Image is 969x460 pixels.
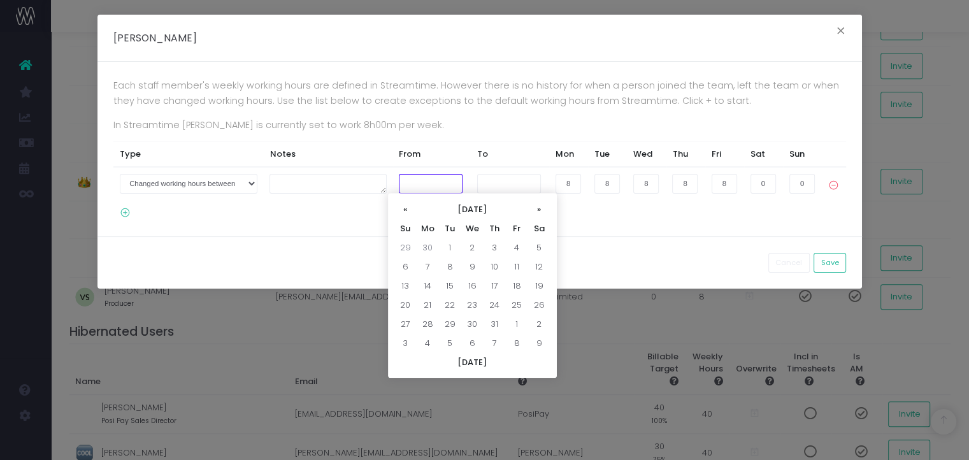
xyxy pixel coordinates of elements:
[461,276,484,295] td: 16
[471,141,549,168] th: To
[417,238,439,257] td: 30
[528,333,550,352] td: 9
[461,238,484,257] td: 2
[484,257,506,276] td: 10
[506,333,528,352] td: 8
[783,141,822,168] th: Sun
[417,257,439,276] td: 7
[484,314,506,333] td: 31
[705,141,744,168] th: Fri
[744,141,783,168] th: Sat
[264,141,393,168] th: Notes
[394,199,417,219] th: «
[113,31,197,45] h5: [PERSON_NAME]
[113,141,264,168] th: Type
[461,295,484,314] td: 23
[417,276,439,295] td: 14
[828,22,854,43] button: Close
[528,219,550,238] th: Sa
[768,253,810,273] button: Cancel
[461,314,484,333] td: 30
[528,314,550,333] td: 2
[628,141,666,168] th: Wed
[528,276,550,295] td: 19
[484,333,506,352] td: 7
[549,141,588,168] th: Mon
[666,141,705,168] th: Thu
[528,257,550,276] td: 12
[393,141,471,168] th: From
[439,295,461,314] td: 22
[814,253,846,273] button: Save
[394,295,417,314] td: 20
[417,314,439,333] td: 28
[461,333,484,352] td: 6
[113,117,846,133] p: In Streamtime [PERSON_NAME] is currently set to work 8h00m per week.
[528,238,550,257] td: 5
[506,219,528,238] th: Fr
[506,276,528,295] td: 18
[394,238,417,257] td: 29
[506,314,528,333] td: 1
[506,238,528,257] td: 4
[528,295,550,314] td: 26
[417,219,439,238] th: Mo
[484,238,506,257] td: 3
[439,333,461,352] td: 5
[439,238,461,257] td: 1
[394,333,417,352] td: 3
[506,257,528,276] td: 11
[394,276,417,295] td: 13
[417,199,528,219] th: [DATE]
[439,314,461,333] td: 29
[506,295,528,314] td: 25
[484,295,506,314] td: 24
[394,352,550,371] th: [DATE]
[394,219,417,238] th: Su
[394,257,417,276] td: 6
[461,257,484,276] td: 9
[439,257,461,276] td: 8
[113,78,846,109] p: Each staff member's weekly working hours are defined in Streamtime. However there is no history f...
[417,333,439,352] td: 4
[439,276,461,295] td: 15
[528,199,550,219] th: »
[439,219,461,238] th: Tu
[394,314,417,333] td: 27
[461,219,484,238] th: We
[484,219,506,238] th: Th
[588,141,627,168] th: Tue
[417,295,439,314] td: 21
[484,276,506,295] td: 17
